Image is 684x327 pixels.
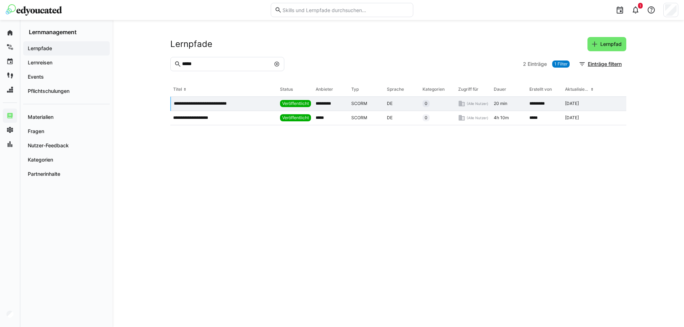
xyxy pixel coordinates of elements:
div: Anbieter [316,86,333,92]
input: Skills und Lernpfade durchsuchen… [282,7,409,13]
span: 4h 10m [494,115,509,121]
span: [DATE] [565,101,579,106]
span: [DATE] [565,115,579,121]
span: SCORM [351,115,367,121]
div: Typ [351,86,359,92]
span: Einträge filtern [587,60,623,68]
div: Kategorien [423,86,445,92]
div: Sprache [387,86,404,92]
span: SCORM [351,101,367,106]
h2: Lernpfade [170,39,212,49]
span: 2 [523,60,526,68]
span: Lernpfad [599,41,623,48]
span: (Alle Nutzer) [467,115,488,120]
div: Aktualisiert am [565,86,589,92]
div: Dauer [494,86,506,92]
span: 20 min [494,101,507,106]
span: DE [387,115,393,121]
span: 1 [639,4,641,8]
div: Erstellt von [529,86,552,92]
button: Einträge filtern [575,57,626,71]
span: 0 [425,101,427,106]
span: Einträge [528,60,547,68]
span: (Alle Nutzer) [467,101,488,106]
div: Titel [173,86,182,92]
span: DE [387,101,393,106]
span: 1 Filter [554,61,568,67]
span: 0 [425,115,427,121]
button: Lernpfad [587,37,626,51]
span: Veröffentlicht [282,101,309,106]
div: Status [280,86,293,92]
span: Veröffentlicht [282,115,309,121]
div: Zugriff für [458,86,478,92]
